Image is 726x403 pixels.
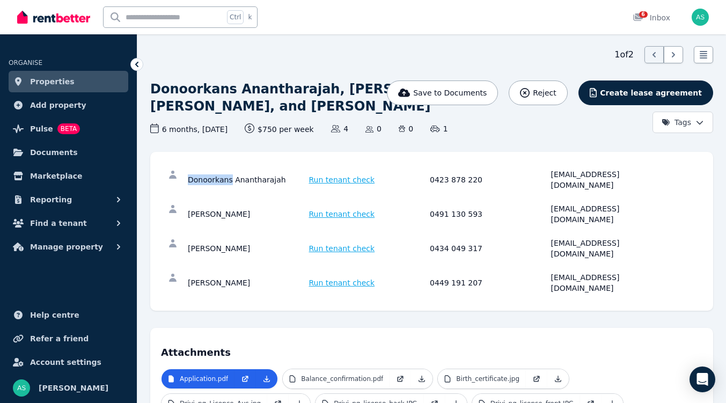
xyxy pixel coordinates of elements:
[30,332,89,345] span: Refer a friend
[301,375,383,383] p: Balance_confirmation.pdf
[430,238,548,259] div: 0434 049 317
[438,369,526,389] a: Birth_certificate.jpg
[9,236,128,258] button: Manage property
[387,80,498,105] button: Save to Documents
[256,369,277,389] a: Download Attachment
[30,356,101,369] span: Account settings
[365,123,382,134] span: 0
[652,112,713,133] button: Tags
[430,203,548,225] div: 0491 130 593
[162,369,234,389] a: Application.pdf
[188,272,306,294] div: [PERSON_NAME]
[30,75,75,88] span: Properties
[9,351,128,373] a: Account settings
[188,169,306,190] div: Donoorkans Anantharajah
[390,369,411,389] a: Open in new Tab
[30,309,79,321] span: Help centre
[430,272,548,294] div: 0449 191 207
[9,165,128,187] a: Marketplace
[430,169,548,190] div: 0423 878 220
[9,189,128,210] button: Reporting
[39,382,108,394] span: [PERSON_NAME]
[551,203,669,225] div: [EMAIL_ADDRESS][DOMAIN_NAME]
[161,339,702,360] h4: Attachments
[180,375,228,383] p: Application.pdf
[309,174,375,185] span: Run tenant check
[283,369,390,389] a: Balance_confirmation.pdf
[57,123,80,134] span: BETA
[9,94,128,116] a: Add property
[662,117,691,128] span: Tags
[509,80,567,105] button: Reject
[533,87,556,98] span: Reject
[150,123,228,135] span: 6 months , [DATE]
[30,170,82,182] span: Marketplace
[9,118,128,140] a: PulseBETA
[13,379,30,397] img: Aswadi Sengordon
[430,123,448,134] span: 1
[399,123,413,134] span: 0
[600,87,702,98] span: Create lease agreement
[9,213,128,234] button: Find a tenant
[9,142,128,163] a: Documents
[9,304,128,326] a: Help centre
[30,193,72,206] span: Reporting
[17,9,90,25] img: RentBetter
[411,369,432,389] a: Download Attachment
[30,146,78,159] span: Documents
[578,80,713,105] button: Create lease agreement
[248,13,252,21] span: k
[690,367,715,392] div: Open Intercom Messenger
[30,122,53,135] span: Pulse
[30,240,103,253] span: Manage property
[245,123,314,135] span: $750 per week
[639,11,648,18] span: 6
[692,9,709,26] img: Aswadi Sengordon
[614,48,634,61] span: 1 of 2
[309,277,375,288] span: Run tenant check
[547,369,569,389] a: Download Attachment
[234,369,256,389] a: Open in new Tab
[9,328,128,349] a: Refer a friend
[551,272,669,294] div: [EMAIL_ADDRESS][DOMAIN_NAME]
[188,203,306,225] div: [PERSON_NAME]
[9,71,128,92] a: Properties
[9,59,42,67] span: ORGANISE
[30,217,87,230] span: Find a tenant
[456,375,519,383] p: Birth_certificate.jpg
[633,12,670,23] div: Inbox
[526,369,547,389] a: Open in new Tab
[227,10,244,24] span: Ctrl
[551,169,669,190] div: [EMAIL_ADDRESS][DOMAIN_NAME]
[30,99,86,112] span: Add property
[150,80,523,115] h1: Donoorkans Anantharajah, [PERSON_NAME], [PERSON_NAME], and [PERSON_NAME]
[188,238,306,259] div: [PERSON_NAME]
[413,87,487,98] span: Save to Documents
[309,209,375,219] span: Run tenant check
[331,123,348,134] span: 4
[551,238,669,259] div: [EMAIL_ADDRESS][DOMAIN_NAME]
[309,243,375,254] span: Run tenant check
